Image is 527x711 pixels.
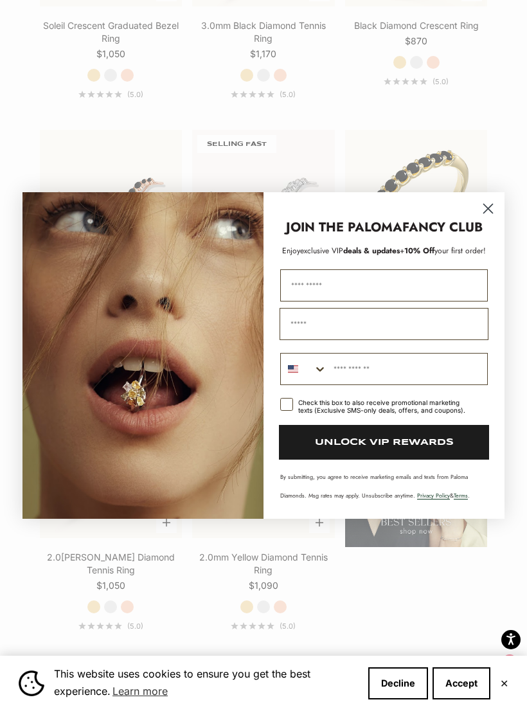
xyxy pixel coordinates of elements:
img: Loading... [22,192,263,519]
span: Enjoy [282,245,300,256]
button: UNLOCK VIP REWARDS [279,425,489,460]
span: & . [417,491,470,500]
a: Terms [454,491,468,500]
a: Learn more [111,681,170,701]
span: This website uses cookies to ensure you get the best experience. [54,666,358,701]
button: Close [500,679,508,687]
input: First Name [280,269,488,301]
p: By submitting, you agree to receive marketing emails and texts from Paloma Diamonds. Msg rates ma... [280,473,488,500]
button: Search Countries [281,354,327,384]
button: Decline [368,667,428,699]
span: 10% Off [404,245,434,256]
strong: FANCY CLUB [402,218,483,237]
strong: JOIN THE PALOMA [286,218,402,237]
a: Privacy Policy [417,491,450,500]
input: Email [280,308,488,340]
span: deals & updates [300,245,400,256]
img: United States [288,364,298,374]
img: Cookie banner [19,670,44,696]
span: exclusive VIP [300,245,343,256]
span: + your first order! [400,245,486,256]
button: Close dialog [477,197,499,220]
button: Accept [433,667,490,699]
div: Check this box to also receive promotional marketing texts (Exclusive SMS-only deals, offers, and... [298,399,472,414]
input: Phone Number [327,354,487,384]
